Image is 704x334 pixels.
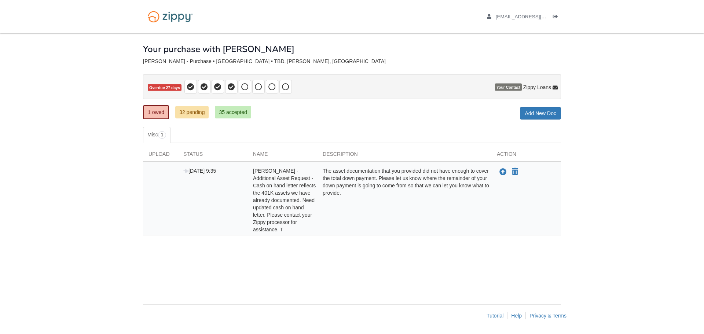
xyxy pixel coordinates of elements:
[247,150,317,161] div: Name
[495,84,522,91] span: Your Contact
[143,127,170,143] a: Misc
[487,313,503,319] a: Tutorial
[143,7,198,26] img: Logo
[143,44,294,54] h1: Your purchase with [PERSON_NAME]
[158,131,166,139] span: 1
[178,150,247,161] div: Status
[143,58,561,65] div: [PERSON_NAME] - Purchase • [GEOGRAPHIC_DATA] • TBD, [PERSON_NAME], [GEOGRAPHIC_DATA]
[143,105,169,119] a: 1 owed
[183,168,216,174] span: [DATE] 9:35
[511,313,522,319] a: Help
[143,150,178,161] div: Upload
[553,14,561,21] a: Log out
[317,150,491,161] div: Description
[529,313,566,319] a: Privacy & Terms
[253,168,316,232] span: [PERSON_NAME] - Additional Asset Request - Cash on hand letter reflects the 401K assets we have a...
[499,167,507,177] button: Upload Gail Wrona - Additional Asset Request - Cash on hand letter reflects the 401K assets we ha...
[496,14,580,19] span: ajakkcarr@gmail.com
[487,14,580,21] a: edit profile
[175,106,209,118] a: 32 pending
[523,84,551,91] span: Zippy Loans
[148,84,181,91] span: Overdue 27 days
[520,107,561,120] a: Add New Doc
[317,167,491,233] div: The asset documentation that you provided did not have enough to cover the total down payment. Pl...
[491,150,561,161] div: Action
[215,106,251,118] a: 35 accepted
[511,168,519,176] button: Declare Gail Wrona - Additional Asset Request - Cash on hand letter reflects the 401K assets we h...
